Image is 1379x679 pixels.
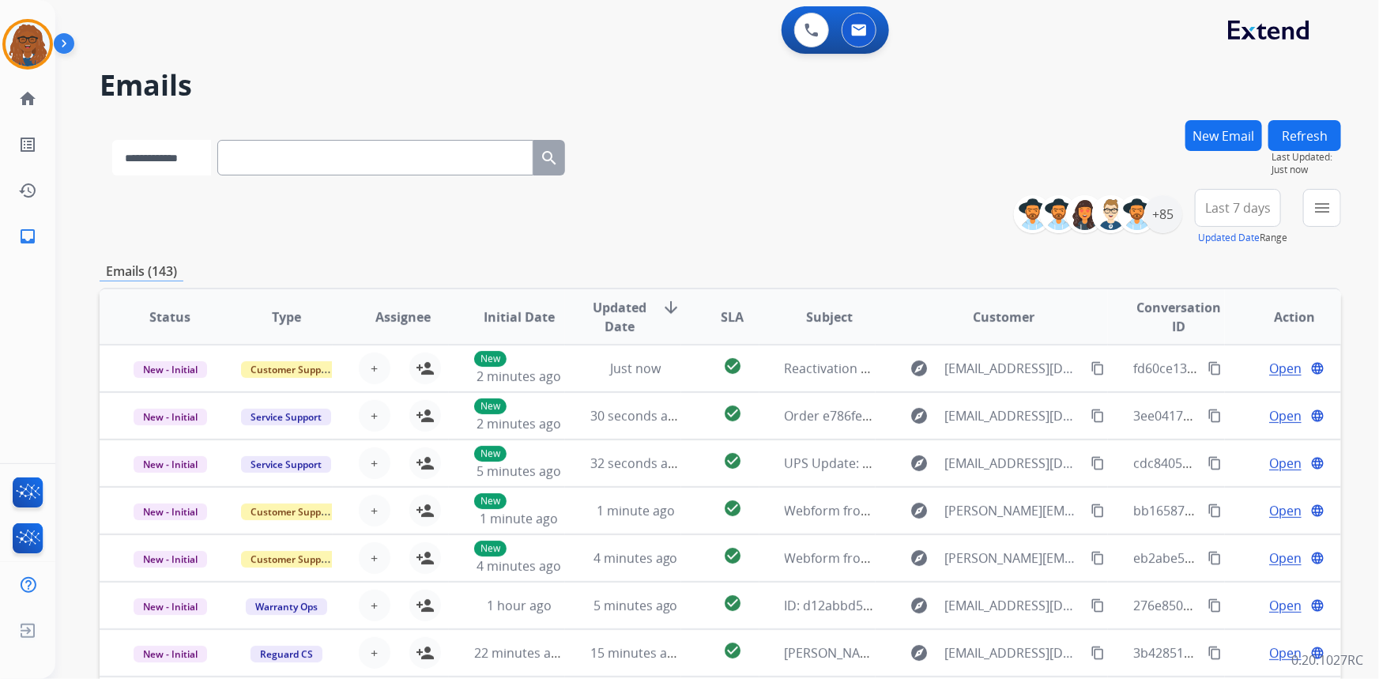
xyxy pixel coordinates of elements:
[1268,120,1341,151] button: Refresh
[474,644,566,662] span: 22 minutes ago
[359,400,390,432] button: +
[610,360,661,377] span: Just now
[1091,361,1105,375] mat-icon: content_copy
[1208,504,1222,518] mat-icon: content_copy
[1269,406,1302,425] span: Open
[477,368,561,385] span: 2 minutes ago
[590,644,682,662] span: 15 minutes ago
[1313,198,1332,217] mat-icon: menu
[18,89,37,108] mat-icon: home
[18,135,37,154] mat-icon: list_alt
[371,406,378,425] span: +
[945,549,1083,568] span: [PERSON_NAME][EMAIL_ADDRESS][DOMAIN_NAME]
[945,501,1083,520] span: [PERSON_NAME][EMAIL_ADDRESS][PERSON_NAME][DOMAIN_NAME]
[910,596,929,615] mat-icon: explore
[806,307,853,326] span: Subject
[246,598,327,615] span: Warranty Ops
[1208,551,1222,565] mat-icon: content_copy
[723,594,742,613] mat-icon: check_circle
[1272,151,1341,164] span: Last Updated:
[910,454,929,473] mat-icon: explore
[359,353,390,384] button: +
[1225,289,1341,345] th: Action
[477,462,561,480] span: 5 minutes ago
[945,406,1083,425] span: [EMAIL_ADDRESS][DOMAIN_NAME]
[474,446,507,462] p: New
[359,590,390,621] button: +
[1133,298,1223,336] span: Conversation ID
[477,557,561,575] span: 4 minutes ago
[149,307,190,326] span: Status
[910,406,929,425] mat-icon: explore
[241,409,331,425] span: Service Support
[477,415,561,432] span: 2 minutes ago
[134,598,207,615] span: New - Initial
[100,70,1341,101] h2: Emails
[785,549,1241,567] span: Webform from [PERSON_NAME][EMAIL_ADDRESS][DOMAIN_NAME] on [DATE]
[1091,504,1105,518] mat-icon: content_copy
[785,644,883,662] span: [PERSON_NAME]
[785,597,1278,614] span: ID: d12abbd5-2afb-41ea-8a60-7ebfabc57564 [ thread::0wynPYs0DOiuheqeD42Iyjk:: ]
[1310,504,1324,518] mat-icon: language
[910,501,929,520] mat-icon: explore
[359,447,390,479] button: +
[1310,551,1324,565] mat-icon: language
[251,646,322,662] span: Reguard CS
[371,643,378,662] span: +
[484,307,555,326] span: Initial Date
[1269,359,1302,378] span: Open
[1272,164,1341,176] span: Just now
[785,407,1051,424] span: Order e786fe09-94bf-4f59-aec3-bc29f31f4cb8
[416,501,435,520] mat-icon: person_add
[590,298,649,336] span: Updated Date
[18,181,37,200] mat-icon: history
[134,646,207,662] span: New - Initial
[359,495,390,526] button: +
[1133,597,1376,614] span: 276e8503-55fd-41cd-884e-4aa234904bb2
[480,510,558,527] span: 1 minute ago
[134,409,207,425] span: New - Initial
[910,359,929,378] mat-icon: explore
[1310,598,1324,613] mat-icon: language
[593,549,678,567] span: 4 minutes ago
[1133,502,1370,519] span: bb16587f-e04c-4b7c-906c-8c57b7bc49f0
[474,398,507,414] p: New
[590,455,683,472] span: 32 seconds ago
[540,149,559,168] mat-icon: search
[593,597,678,614] span: 5 minutes ago
[1205,205,1271,211] span: Last 7 days
[474,541,507,556] p: New
[785,455,972,472] span: UPS Update: Package Delivered
[359,637,390,669] button: +
[371,454,378,473] span: +
[723,451,742,470] mat-icon: check_circle
[241,551,344,568] span: Customer Support
[945,359,1083,378] span: [EMAIL_ADDRESS][DOMAIN_NAME]
[1091,598,1105,613] mat-icon: content_copy
[661,298,680,317] mat-icon: arrow_downward
[241,361,344,378] span: Customer Support
[1185,120,1262,151] button: New Email
[1269,549,1302,568] span: Open
[1091,551,1105,565] mat-icon: content_copy
[1133,407,1376,424] span: 3ee04177-9470-4380-bab0-1e4e9b36917f
[416,596,435,615] mat-icon: person_add
[416,549,435,568] mat-icon: person_add
[272,307,301,326] span: Type
[945,596,1083,615] span: [EMAIL_ADDRESS][DOMAIN_NAME]
[474,493,507,509] p: New
[416,643,435,662] mat-icon: person_add
[723,546,742,565] mat-icon: check_circle
[359,542,390,574] button: +
[134,361,207,378] span: New - Initial
[1198,232,1260,244] button: Updated Date
[1091,646,1105,660] mat-icon: content_copy
[474,351,507,367] p: New
[1208,646,1222,660] mat-icon: content_copy
[1310,361,1324,375] mat-icon: language
[590,407,683,424] span: 30 seconds ago
[241,456,331,473] span: Service Support
[1133,360,1373,377] span: fd60ce13-4374-4c4a-94d2-02a6ca343505
[487,597,552,614] span: 1 hour ago
[134,504,207,520] span: New - Initial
